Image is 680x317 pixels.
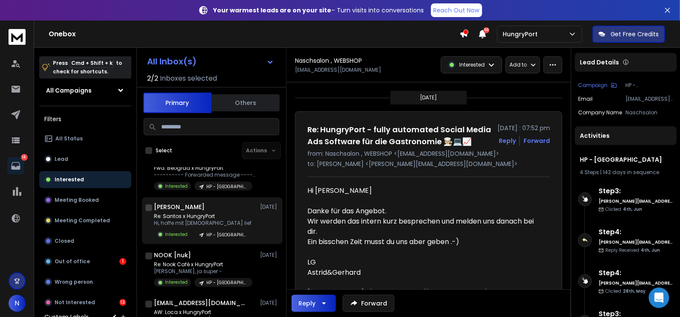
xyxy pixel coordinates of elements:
[206,280,247,286] p: HP - [GEOGRAPHIC_DATA]
[143,93,211,113] button: Primary
[295,67,381,73] p: [EMAIL_ADDRESS][DOMAIN_NAME]
[70,58,114,68] span: Cmd + Shift + k
[119,258,126,265] div: 1
[307,160,550,168] p: to: [PERSON_NAME] <[PERSON_NAME][EMAIL_ADDRESS][DOMAIN_NAME]>
[154,299,248,308] h1: [EMAIL_ADDRESS][DOMAIN_NAME]
[55,176,84,183] p: Interested
[307,206,543,216] div: Danke für das Angebot.
[53,59,122,76] p: Press to check for shortcuts.
[578,82,608,89] p: Campaign
[39,192,131,209] button: Meeting Booked
[580,169,599,176] span: 4 Steps
[578,109,622,116] p: Company Name
[154,251,191,259] h1: NOOK [nuk]
[55,217,110,224] p: Meeting Completed
[605,288,645,294] p: Clicked
[154,172,256,178] p: ---------- Forwarded message --------- From:
[503,30,541,38] p: HungryPort
[459,61,485,68] p: Interested
[55,258,90,265] p: Out of office
[599,268,673,278] h6: Step 4 :
[211,93,280,112] button: Others
[46,86,92,95] h1: All Campaigns
[498,124,550,132] p: [DATE] : 07:52 pm
[599,280,673,286] h6: [PERSON_NAME][EMAIL_ADDRESS][DOMAIN_NAME]
[649,288,669,308] div: Open Intercom Messenger
[580,169,671,176] div: |
[599,198,673,204] h6: [PERSON_NAME][EMAIL_ADDRESS][DOMAIN_NAME]
[307,257,543,268] div: LG
[420,94,437,101] p: [DATE]
[154,268,252,275] p: [PERSON_NAME], ja super -
[39,212,131,229] button: Meeting Completed
[575,126,677,145] div: Activities
[165,279,188,286] p: Interested
[499,137,516,145] button: Reply
[39,113,131,125] h3: Filters
[39,253,131,270] button: Out of office1
[214,6,424,15] p: – Turn visits into conversations
[292,295,336,312] button: Reply
[39,171,131,188] button: Interested
[165,183,188,189] p: Interested
[9,295,26,312] button: N
[307,149,550,158] p: from: Naschsalon , WEBSHOP <[EMAIL_ADDRESS][DOMAIN_NAME]>
[154,261,252,268] p: Re: Nook Café x HungryPort
[55,197,99,204] p: Meeting Booked
[55,238,74,244] p: Closed
[39,233,131,250] button: Closed
[307,237,543,247] div: Ein bisschen Zeit musst du uns aber geben .-)
[625,96,673,102] p: [EMAIL_ADDRESS][DOMAIN_NAME]
[603,169,659,176] span: 142 days in sequence
[39,294,131,311] button: Not Interested13
[434,6,480,15] p: Reach Out Now
[55,299,95,306] p: Not Interested
[599,186,673,196] h6: Step 3 :
[154,220,252,227] p: Hi, hoffe mit [DEMOGRAPHIC_DATA] lief
[9,29,26,45] img: logo
[214,6,332,15] strong: Your warmest leads are on your site
[39,151,131,168] button: Lead
[260,204,279,210] p: [DATE]
[578,96,593,102] p: Email
[165,231,188,238] p: Interested
[39,82,131,99] button: All Campaigns
[147,73,158,84] span: 2 / 2
[160,73,217,84] h3: Inboxes selected
[431,3,482,17] a: Reach Out Now
[625,109,673,116] p: Naschsalon
[260,252,279,259] p: [DATE]
[623,206,642,212] span: 4th, Jun
[55,279,93,285] p: Wrong person
[55,135,83,142] p: All Status
[119,299,126,306] div: 13
[39,273,131,291] button: Wrong person
[524,137,550,145] div: Forward
[578,82,617,89] button: Campaign
[605,247,660,253] p: Reply Received
[483,27,489,33] span: 50
[580,155,671,164] h1: HP - [GEOGRAPHIC_DATA]
[206,232,247,238] p: HP - [GEOGRAPHIC_DATA]
[343,295,394,312] button: Forward
[641,247,660,253] span: 4th, Jun
[509,61,527,68] p: Add to
[21,154,28,161] p: 14
[49,29,460,39] h1: Onebox
[154,309,253,316] p: AW: Loca x HungryPort
[307,288,543,308] div: [PERSON_NAME] < > schrieb am [DATE] 09:13:
[260,300,279,307] p: [DATE]
[625,82,673,89] p: HP - [GEOGRAPHIC_DATA]
[307,124,492,148] h1: Re: HungryPort - fully automated Social Media Ads Software für die Gastronomie 🧑🏼‍🍳💻📈
[154,203,205,211] h1: [PERSON_NAME]
[593,26,665,43] button: Get Free Credits
[298,299,315,308] div: Reply
[55,156,68,163] p: Lead
[295,56,362,65] h1: Naschsalon , WEBSHOP
[307,186,543,196] div: Hi [PERSON_NAME]
[7,157,24,174] a: 14
[605,206,642,212] p: Clicked
[154,165,256,172] p: Fwd: Beograd x HungryPort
